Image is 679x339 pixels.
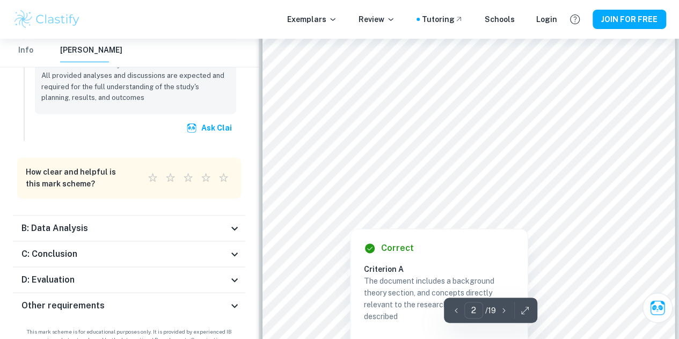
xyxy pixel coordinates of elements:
[13,9,81,30] img: Clastify logo
[13,267,245,293] div: D: Evaluation
[13,293,245,319] div: Other requirements
[13,241,245,267] div: C: Conclusion
[41,60,230,104] p: There is no unnecessary information included in the work. All provided analyses and discussions a...
[485,305,496,316] p: / 19
[363,275,515,322] p: The document includes a background theory section, and concepts directly relevant to the research...
[186,122,197,133] img: clai.svg
[287,13,337,25] p: Exemplars
[359,13,395,25] p: Review
[593,10,666,29] button: JOIN FOR FREE
[13,215,245,241] div: B: Data Analysis
[643,293,673,323] button: Ask Clai
[381,242,413,255] h6: Correct
[485,13,515,25] a: Schools
[60,39,122,62] button: [PERSON_NAME]
[21,248,77,261] h6: C: Conclusion
[363,263,523,275] h6: Criterion A
[422,13,463,25] a: Tutoring
[21,273,75,286] h6: D: Evaluation
[13,39,39,62] button: Info
[21,299,105,312] h6: Other requirements
[566,10,584,28] button: Help and Feedback
[21,222,88,235] h6: B: Data Analysis
[26,166,131,190] h6: How clear and helpful is this mark scheme?
[184,118,236,138] button: Ask Clai
[536,13,557,25] a: Login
